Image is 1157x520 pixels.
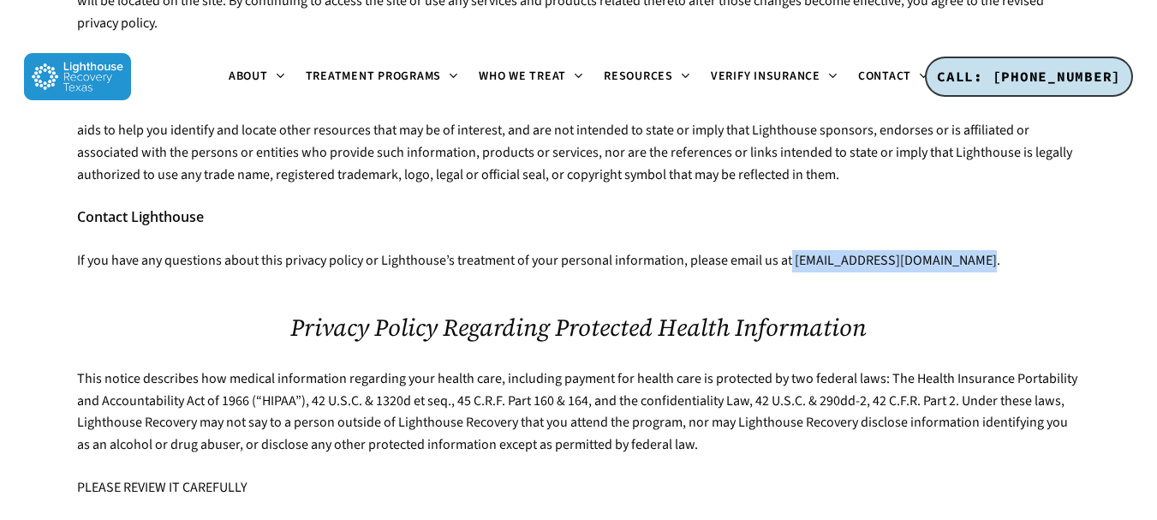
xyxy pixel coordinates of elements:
[593,70,701,84] a: Resources
[77,368,1079,476] p: This notice describes how medical information regarding your health care, including payment for h...
[77,314,1079,341] h2: Privacy Policy Regarding Protected Health Information
[306,68,442,85] span: Treatment Programs
[24,53,131,100] img: Lighthouse Recovery Texas
[218,70,295,84] a: About
[858,68,911,85] span: Contact
[711,68,820,85] span: Verify Insurance
[295,70,469,84] a: Treatment Programs
[468,70,593,84] a: Who We Treat
[77,207,204,226] strong: Contact Lighthouse
[604,68,673,85] span: Resources
[701,70,848,84] a: Verify Insurance
[229,68,268,85] span: About
[848,70,939,84] a: Contact
[77,477,1079,520] p: PLEASE REVIEW IT CAREFULLY
[77,99,1079,186] p: This website contains links to other websites. Lighthouse is not responsible for the privacy poli...
[479,68,566,85] span: Who We Treat
[77,250,1079,272] p: If you have any questions about this privacy policy or Lighthouse’s treatment of your personal in...
[925,57,1133,98] a: CALL: [PHONE_NUMBER]
[937,68,1121,85] span: CALL: [PHONE_NUMBER]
